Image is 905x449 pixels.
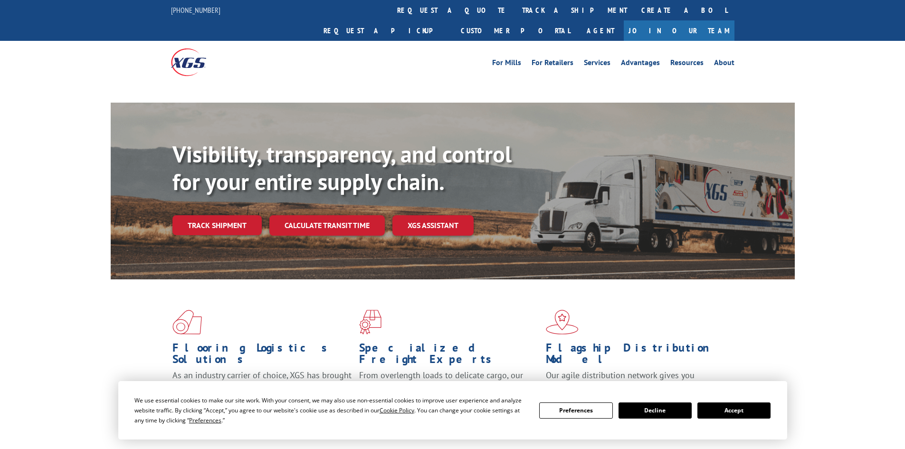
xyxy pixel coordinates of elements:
b: Visibility, transparency, and control for your entire supply chain. [172,139,512,196]
a: Services [584,59,610,69]
a: For Mills [492,59,521,69]
a: Resources [670,59,704,69]
a: [PHONE_NUMBER] [171,5,220,15]
a: Advantages [621,59,660,69]
span: Cookie Policy [380,406,414,414]
button: Accept [697,402,771,419]
span: Preferences [189,416,221,424]
img: xgs-icon-total-supply-chain-intelligence-red [172,310,202,334]
a: Request a pickup [316,20,454,41]
div: We use essential cookies to make our site work. With your consent, we may also use non-essential ... [134,395,528,425]
button: Preferences [539,402,612,419]
img: xgs-icon-flagship-distribution-model-red [546,310,579,334]
h1: Flooring Logistics Solutions [172,342,352,370]
p: From overlength loads to delicate cargo, our experienced staff knows the best way to move your fr... [359,370,539,412]
a: Agent [577,20,624,41]
a: For Retailers [532,59,573,69]
div: Cookie Consent Prompt [118,381,787,439]
a: Calculate transit time [269,215,385,236]
a: Track shipment [172,215,262,235]
a: Join Our Team [624,20,734,41]
a: XGS ASSISTANT [392,215,474,236]
button: Decline [619,402,692,419]
span: Our agile distribution network gives you nationwide inventory management on demand. [546,370,721,392]
span: As an industry carrier of choice, XGS has brought innovation and dedication to flooring logistics... [172,370,352,403]
a: About [714,59,734,69]
img: xgs-icon-focused-on-flooring-red [359,310,381,334]
a: Customer Portal [454,20,577,41]
h1: Specialized Freight Experts [359,342,539,370]
h1: Flagship Distribution Model [546,342,725,370]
